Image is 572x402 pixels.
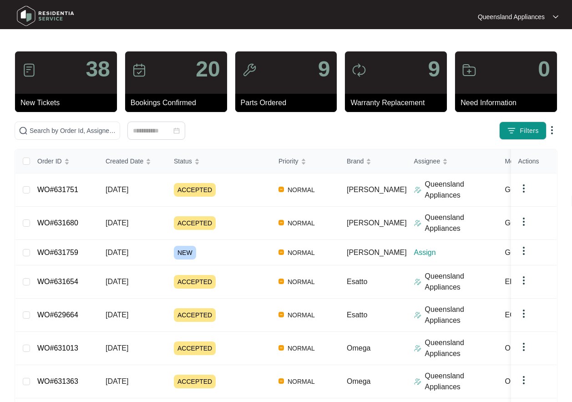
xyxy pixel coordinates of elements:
[425,337,498,359] p: Queensland Appliances
[414,156,440,166] span: Assignee
[347,249,407,256] span: [PERSON_NAME]
[284,376,319,387] span: NORMAL
[428,58,440,80] p: 9
[352,63,366,77] img: icon
[518,341,529,352] img: dropdown arrow
[278,279,284,284] img: Vercel Logo
[19,126,28,135] img: search-icon
[174,308,216,322] span: ACCEPTED
[106,377,128,385] span: [DATE]
[106,156,143,166] span: Created Date
[106,311,128,319] span: [DATE]
[37,156,62,166] span: Order ID
[347,219,407,227] span: [PERSON_NAME]
[425,212,498,234] p: Queensland Appliances
[37,311,78,319] a: WO#629664
[278,156,299,166] span: Priority
[347,278,367,285] span: Esatto
[520,126,539,136] span: Filters
[347,156,364,166] span: Brand
[37,344,78,352] a: WO#631013
[30,149,98,173] th: Order ID
[284,184,319,195] span: NORMAL
[538,58,550,80] p: 0
[518,308,529,319] img: dropdown arrow
[174,275,216,289] span: ACCEPTED
[339,149,407,173] th: Brand
[462,63,476,77] img: icon
[347,186,407,193] span: [PERSON_NAME]
[98,149,167,173] th: Created Date
[278,378,284,384] img: Vercel Logo
[414,247,498,258] p: Assign
[174,216,216,230] span: ACCEPTED
[278,249,284,255] img: Vercel Logo
[347,344,370,352] span: Omega
[174,156,192,166] span: Status
[37,219,78,227] a: WO#631680
[284,343,319,354] span: NORMAL
[414,311,421,319] img: Assigner Icon
[37,186,78,193] a: WO#631751
[284,247,319,258] span: NORMAL
[131,97,227,108] p: Bookings Confirmed
[414,186,421,193] img: Assigner Icon
[278,220,284,225] img: Vercel Logo
[425,371,498,392] p: Queensland Appliances
[106,278,128,285] span: [DATE]
[278,187,284,192] img: Vercel Logo
[174,246,196,260] span: NEW
[22,63,36,77] img: icon
[518,216,529,227] img: dropdown arrow
[499,122,547,140] button: filter iconFilters
[505,156,522,166] span: Model
[414,278,421,285] img: Assigner Icon
[106,344,128,352] span: [DATE]
[318,58,330,80] p: 9
[461,97,557,108] p: Need Information
[347,377,370,385] span: Omega
[347,311,367,319] span: Esatto
[37,278,78,285] a: WO#631654
[425,179,498,201] p: Queensland Appliances
[547,125,557,136] img: dropdown arrow
[14,2,77,30] img: residentia service logo
[507,126,516,135] img: filter icon
[37,249,78,256] a: WO#631759
[20,97,117,108] p: New Tickets
[174,375,216,388] span: ACCEPTED
[196,58,220,80] p: 20
[414,219,421,227] img: Assigner Icon
[174,341,216,355] span: ACCEPTED
[132,63,147,77] img: icon
[167,149,271,173] th: Status
[284,276,319,287] span: NORMAL
[414,345,421,352] img: Assigner Icon
[241,97,337,108] p: Parts Ordered
[478,12,545,21] p: Queensland Appliances
[518,183,529,194] img: dropdown arrow
[350,97,447,108] p: Warranty Replacement
[242,63,257,77] img: icon
[30,126,116,136] input: Search by Order Id, Assignee Name, Customer Name, Brand and Model
[86,58,110,80] p: 38
[511,149,557,173] th: Actions
[106,249,128,256] span: [DATE]
[284,218,319,229] span: NORMAL
[174,183,216,197] span: ACCEPTED
[425,304,498,326] p: Queensland Appliances
[284,310,319,321] span: NORMAL
[553,15,558,19] img: dropdown arrow
[106,219,128,227] span: [DATE]
[414,378,421,385] img: Assigner Icon
[278,312,284,317] img: Vercel Logo
[271,149,339,173] th: Priority
[518,245,529,256] img: dropdown arrow
[425,271,498,293] p: Queensland Appliances
[518,375,529,386] img: dropdown arrow
[106,186,128,193] span: [DATE]
[518,275,529,286] img: dropdown arrow
[37,377,78,385] a: WO#631363
[407,149,498,173] th: Assignee
[278,345,284,351] img: Vercel Logo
